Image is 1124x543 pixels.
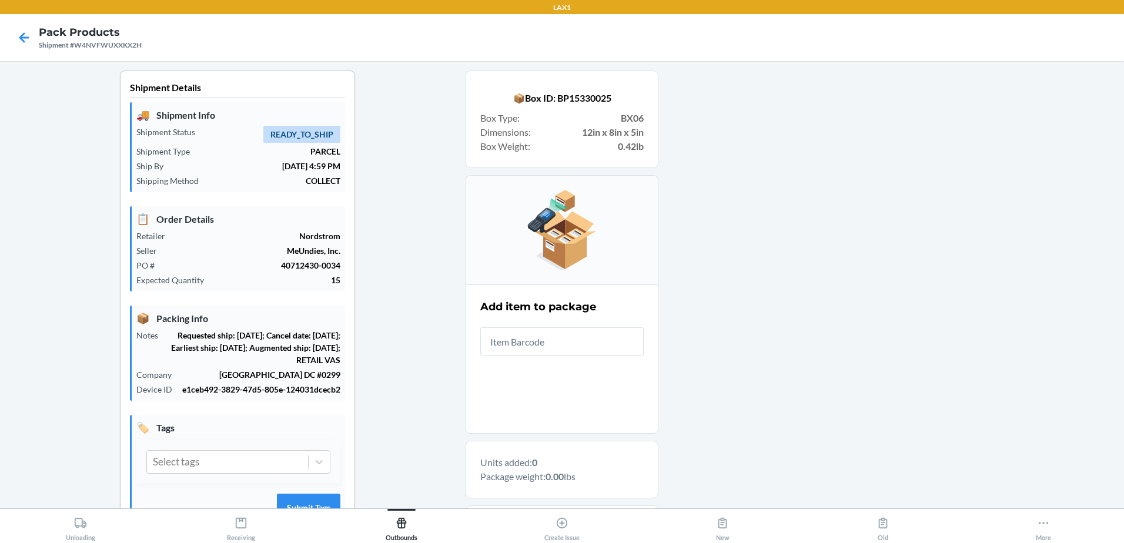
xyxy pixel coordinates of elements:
p: COLLECT [208,175,340,187]
span: 📦 [136,310,149,326]
b: 0 [532,457,537,468]
p: PO # [136,259,164,271]
p: Notes [136,329,168,341]
p: Seller [136,244,166,257]
div: Shipment #W4NVFWUXXKX2H [39,40,142,51]
span: READY_TO_SHIP [263,126,340,143]
p: Device ID [136,383,182,395]
p: 40712430-0034 [164,259,340,271]
strong: 0.42lb [618,139,644,153]
p: [GEOGRAPHIC_DATA] DC #0299 [181,368,340,381]
p: Company [136,368,181,381]
p: Tags [136,420,340,435]
p: Packing Info [136,310,340,326]
p: Expected Quantity [136,274,213,286]
span: 🚚 [136,107,149,123]
strong: 12in x 8in x 5in [582,125,644,139]
div: New [716,512,730,541]
b: 0.00 [546,471,564,482]
span: 📋 [136,211,149,227]
button: Create Issue [481,509,642,541]
h4: Pack Products [39,25,142,40]
p: Order Details [136,211,340,227]
p: Requested ship: [DATE]; Cancel date: [DATE]; Earliest ship: [DATE]; Augmented ship: [DATE]; RETAI... [168,329,340,366]
div: Create Issue [544,512,580,541]
input: Item Barcode [480,327,644,356]
button: Receiving [160,509,321,541]
p: Shipment Status [136,126,205,138]
p: Shipment Details [130,81,345,98]
div: More [1036,512,1051,541]
p: [DATE] 4:59 PM [173,160,340,172]
button: Old [803,509,964,541]
div: Select tags [153,454,199,470]
span: 🏷️ [136,420,149,435]
h2: Add item to package [480,299,596,314]
p: Nordstrom [175,230,340,242]
p: Shipment Type [136,145,199,157]
p: Units added: [480,455,644,470]
button: Outbounds [321,509,481,541]
p: Ship By [136,160,173,172]
div: Unloading [66,512,95,541]
p: Shipment Info [136,107,340,123]
p: PARCEL [199,145,340,157]
button: Submit Tags [277,494,340,522]
p: MeUndies, Inc. [166,244,340,257]
p: Shipping Method [136,175,208,187]
strong: BX06 [621,111,644,125]
p: LAX1 [553,2,571,13]
p: 15 [213,274,340,286]
span: Box Weight : [480,139,530,153]
div: Old [877,512,889,541]
span: Dimensions : [480,125,531,139]
p: e1ceb492-3829-47d5-805e-124031dcecb2 [182,383,340,395]
p: Retailer [136,230,175,242]
button: More [964,509,1124,541]
p: Package weight: lbs [480,470,644,484]
button: New [643,509,803,541]
span: Box Type : [480,111,520,125]
div: Receiving [227,512,255,541]
div: Outbounds [386,512,417,541]
p: 📦 Box ID: BP15330025 [480,91,644,105]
